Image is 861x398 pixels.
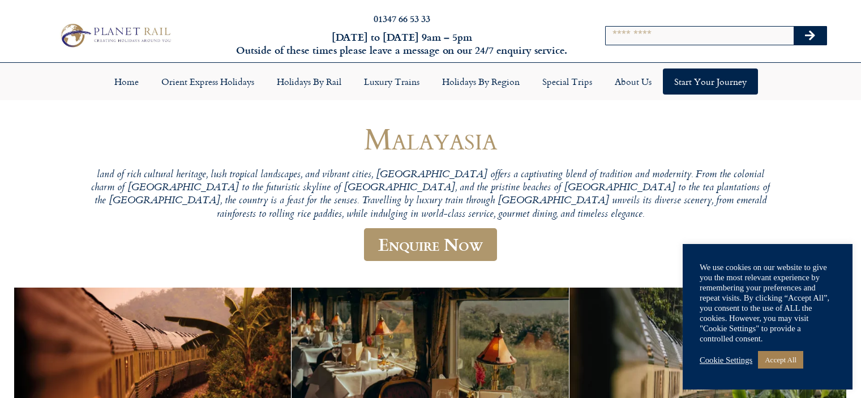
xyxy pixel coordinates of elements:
[700,262,836,344] div: We use cookies on our website to give you the most relevant experience by remembering your prefer...
[353,69,431,95] a: Luxury Trains
[150,69,265,95] a: Orient Express Holidays
[531,69,603,95] a: Special Trips
[700,355,752,365] a: Cookie Settings
[91,122,770,155] h1: Malayasia
[364,228,497,262] a: Enquire Now
[265,69,353,95] a: Holidays by Rail
[663,69,758,95] a: Start your Journey
[431,69,531,95] a: Holidays by Region
[6,69,855,95] nav: Menu
[794,27,826,45] button: Search
[374,12,430,25] a: 01347 66 53 33
[233,31,571,57] h6: [DATE] to [DATE] 9am – 5pm Outside of these times please leave a message on our 24/7 enquiry serv...
[91,169,770,221] p: land of rich cultural heritage, lush tropical landscapes, and vibrant cities, [GEOGRAPHIC_DATA] o...
[758,351,803,369] a: Accept All
[103,69,150,95] a: Home
[603,69,663,95] a: About Us
[56,21,174,50] img: Planet Rail Train Holidays Logo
